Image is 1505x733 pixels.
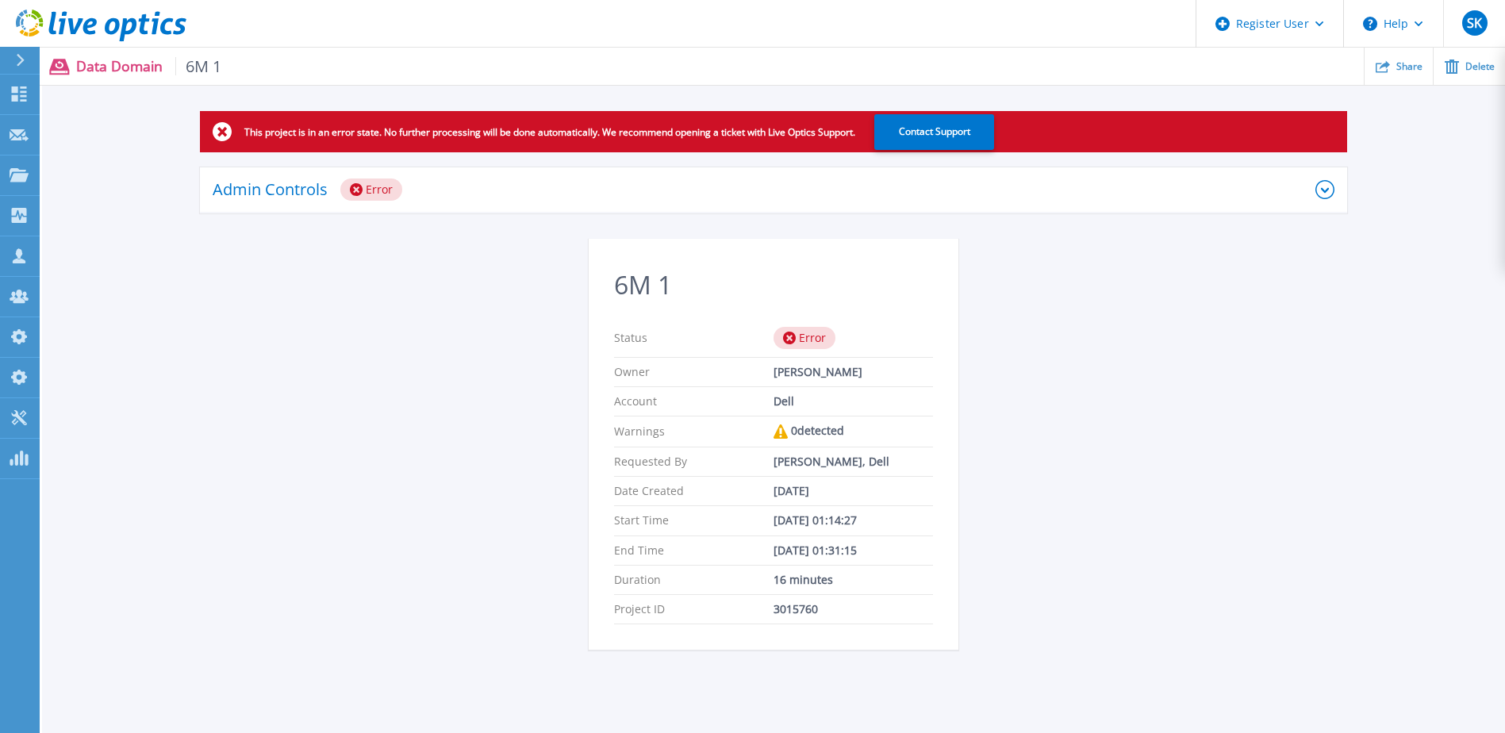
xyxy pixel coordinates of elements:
div: Error [774,327,835,349]
div: [DATE] 01:14:27 [774,514,933,527]
p: Status [614,327,774,349]
span: Delete [1465,62,1495,71]
div: 16 minutes [774,574,933,586]
div: [DATE] [774,485,933,497]
div: 0 detected [774,424,933,439]
div: Error [340,178,402,201]
span: SK [1467,17,1482,29]
span: Share [1396,62,1422,71]
div: [PERSON_NAME] [774,366,933,378]
div: 3015760 [774,603,933,616]
button: Contact Support [874,114,994,150]
div: [PERSON_NAME], Dell [774,455,933,468]
h2: 6M 1 [614,271,933,300]
p: Warnings [614,424,774,439]
p: Date Created [614,485,774,497]
p: Admin Controls [213,182,328,198]
p: Account [614,395,774,408]
p: Project ID [614,603,774,616]
div: [DATE] 01:31:15 [774,544,933,557]
p: Data Domain [76,57,222,75]
p: End Time [614,544,774,557]
p: This project is in an error state. No further processing will be done automatically. We recommend... [244,126,855,138]
p: Duration [614,574,774,586]
div: Dell [774,395,933,408]
p: Requested By [614,455,774,468]
p: Start Time [614,514,774,527]
span: 6M 1 [175,57,222,75]
p: Owner [614,366,774,378]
